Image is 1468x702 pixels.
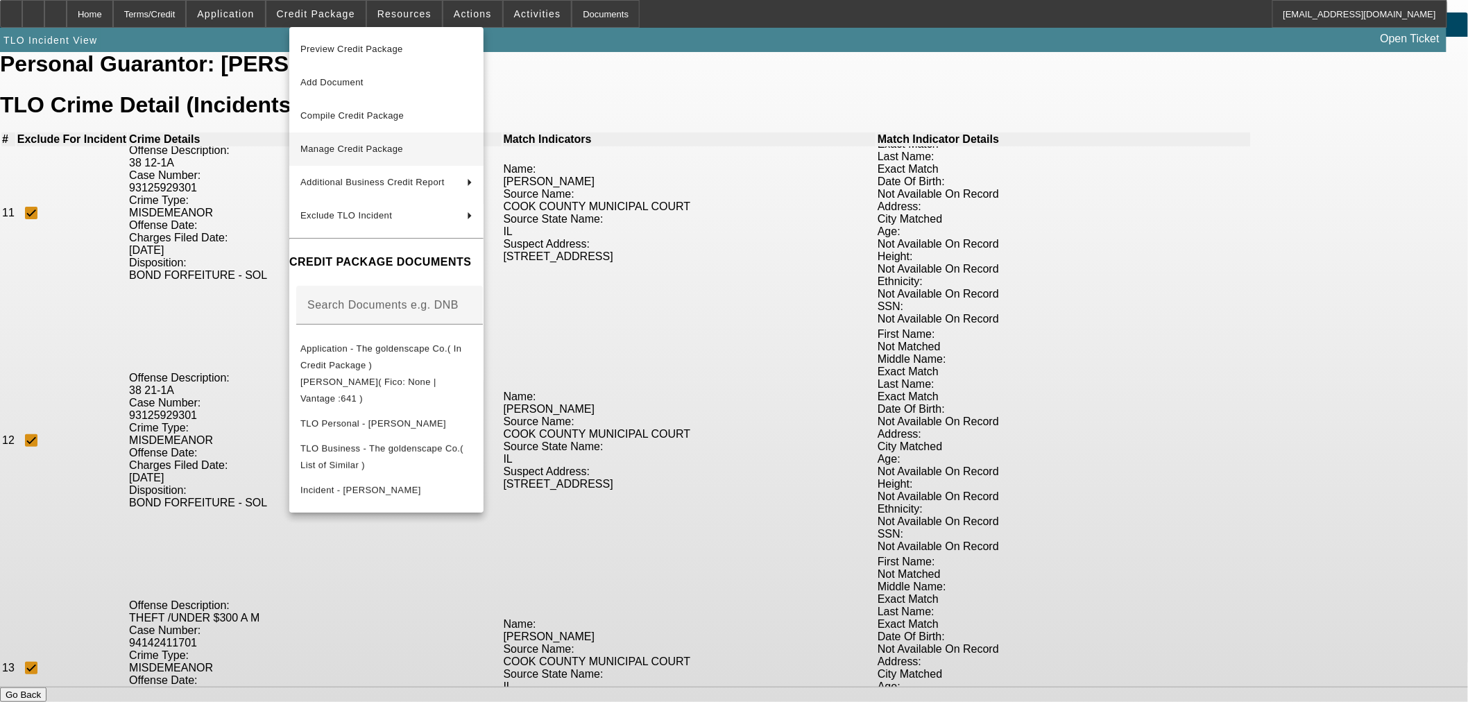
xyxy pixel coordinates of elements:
[300,177,445,187] span: Additional Business Credit Report
[300,343,461,370] span: Application - The goldenscape Co.( In Credit Package )
[300,443,463,470] span: TLO Business - The goldenscape Co.( List of Similar )
[300,44,403,54] span: Preview Credit Package
[300,110,404,121] span: Compile Credit Package
[289,473,484,506] button: Incident - Garcia, Anthony
[289,340,484,373] button: Application - The goldenscape Co.( In Credit Package )
[300,484,421,495] span: Incident - [PERSON_NAME]
[300,144,403,154] span: Manage Credit Package
[300,376,436,403] span: [PERSON_NAME]( Fico: None | Vantage :641 )
[289,440,484,473] button: TLO Business - The goldenscape Co.( List of Similar )
[300,210,392,221] span: Exclude TLO Incident
[289,406,484,440] button: TLO Personal - Garcia, Anthony
[289,373,484,406] button: Transunion - Garcia, Anthony( Fico: None | Vantage :641 )
[300,418,446,428] span: TLO Personal - [PERSON_NAME]
[289,254,484,271] h4: CREDIT PACKAGE DOCUMENTS
[300,77,364,87] span: Add Document
[307,298,459,310] mat-label: Search Documents e.g. DNB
